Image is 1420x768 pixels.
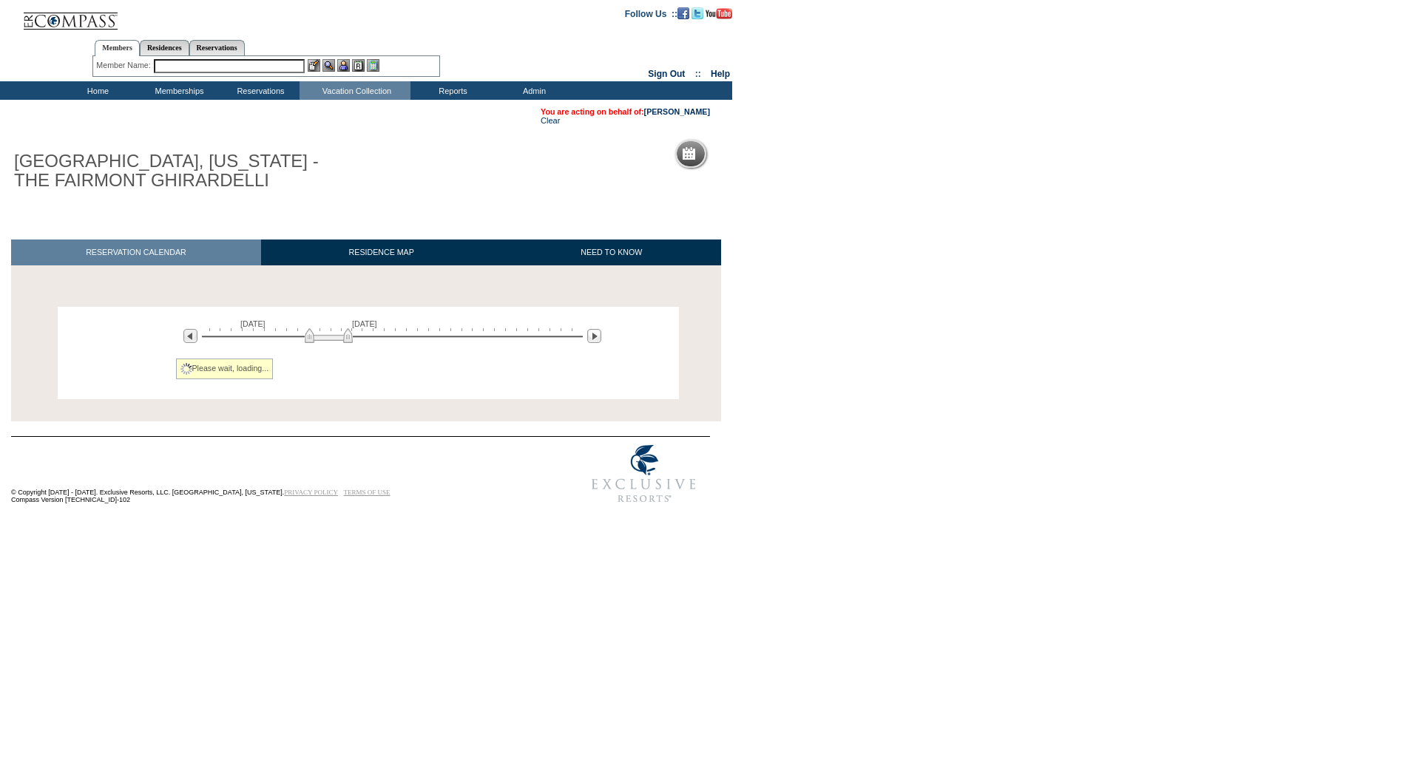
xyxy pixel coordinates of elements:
img: Impersonate [337,59,350,72]
td: Reservations [218,81,300,100]
span: [DATE] [352,319,377,328]
div: Member Name: [96,59,153,72]
a: RESIDENCE MAP [261,239,502,265]
span: :: [695,69,701,79]
img: Next [587,329,601,343]
a: TERMS OF USE [344,489,390,496]
div: Please wait, loading... [176,358,274,379]
img: Follow us on Twitter [692,7,703,19]
a: Clear [541,116,560,125]
td: © Copyright [DATE] - [DATE]. Exclusive Resorts, LLC. [GEOGRAPHIC_DATA], [US_STATE]. Compass Versi... [11,438,529,512]
td: Follow Us :: [625,7,677,19]
td: Memberships [137,81,218,100]
h5: Reservation Calendar [701,149,814,159]
span: [DATE] [240,319,266,328]
a: Become our fan on Facebook [677,8,689,17]
a: Members [95,40,140,56]
img: Previous [183,329,197,343]
a: PRIVACY POLICY [284,489,338,496]
td: Admin [492,81,573,100]
span: You are acting on behalf of: [541,107,710,116]
a: Follow us on Twitter [692,8,703,17]
a: Sign Out [648,69,685,79]
td: Vacation Collection [300,81,410,100]
td: Home [55,81,137,100]
a: Residences [140,40,189,55]
a: Subscribe to our YouTube Channel [706,8,732,17]
td: Reports [410,81,492,100]
img: Become our fan on Facebook [677,7,689,19]
a: NEED TO KNOW [501,239,721,265]
img: Reservations [352,59,365,72]
img: b_calculator.gif [367,59,379,72]
img: Subscribe to our YouTube Channel [706,8,732,19]
img: spinner2.gif [180,363,192,375]
img: Exclusive Resorts [578,437,710,511]
img: b_edit.gif [308,59,320,72]
img: View [322,59,335,72]
a: Help [711,69,730,79]
a: [PERSON_NAME] [644,107,710,116]
a: RESERVATION CALENDAR [11,239,261,265]
a: Reservations [189,40,245,55]
h1: [GEOGRAPHIC_DATA], [US_STATE] - THE FAIRMONT GHIRARDELLI [11,149,342,194]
